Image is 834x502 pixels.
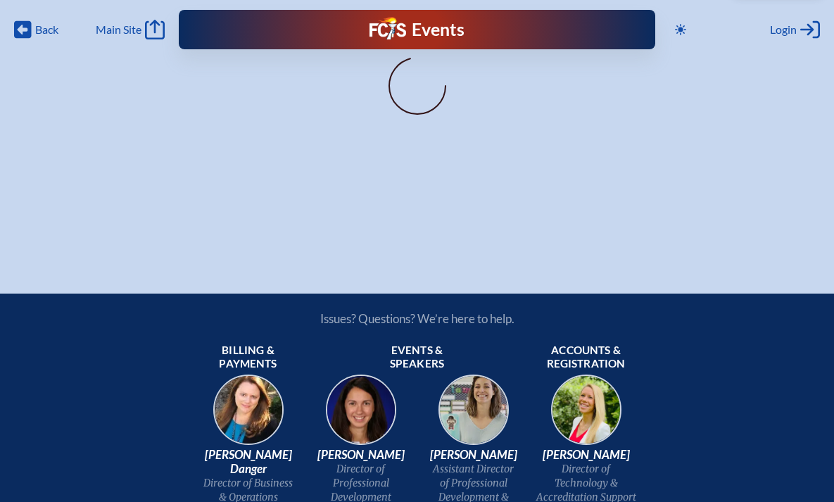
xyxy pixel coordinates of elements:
h1: Events [412,21,465,39]
a: FCIS LogoEvents [369,17,465,42]
img: 94e3d245-ca72-49ea-9844-ae84f6d33c0f [316,370,406,460]
span: Events & speakers [367,344,468,372]
span: [PERSON_NAME] [423,448,524,462]
span: Back [35,23,58,37]
span: Main Site [96,23,141,37]
img: 545ba9c4-c691-43d5-86fb-b0a622cbeb82 [429,370,519,460]
span: [PERSON_NAME] [536,448,637,462]
span: Login [770,23,797,37]
span: Accounts & registration [536,344,637,372]
img: 9c64f3fb-7776-47f4-83d7-46a341952595 [203,370,293,460]
img: b1ee34a6-5a78-4519-85b2-7190c4823173 [541,370,631,460]
a: Main Site [96,20,165,39]
img: Florida Council of Independent Schools [369,17,406,39]
span: [PERSON_NAME] [310,448,412,462]
div: FCIS Events — Future ready [320,17,513,42]
p: Issues? Questions? We’re here to help. [170,311,665,326]
span: [PERSON_NAME] Danger [198,448,299,476]
span: Billing & payments [198,344,299,372]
